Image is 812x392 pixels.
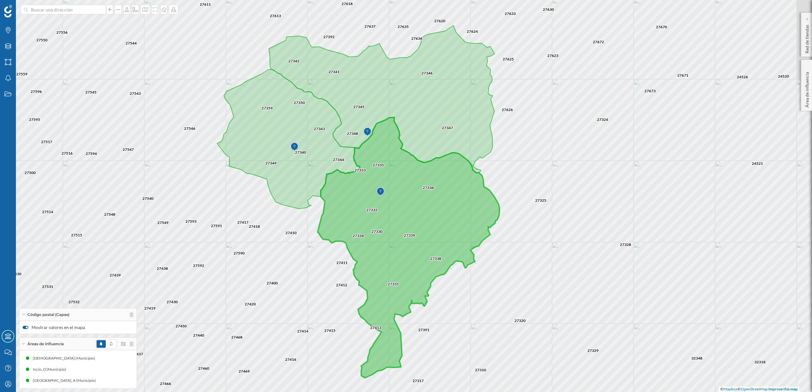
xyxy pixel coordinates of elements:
img: Marker [290,141,298,153]
p: Área de influencia [804,69,810,108]
div: [GEOGRAPHIC_DATA], A (Municipio) [33,377,99,384]
img: Geoblink Logo [4,5,12,17]
label: Mostrar valores en el mapa [23,324,133,331]
p: Red de tiendas [804,22,810,53]
div: Incio, O (Municipio) [33,366,69,373]
a: OpenStreetMap [741,387,768,391]
span: Áreas de influencia [27,341,64,347]
a: Mapbox [723,387,737,391]
div: © © [719,387,799,392]
div: [DEMOGRAPHIC_DATA] (Municipio) [33,355,98,361]
span: Código postal (Capas) [27,312,69,318]
img: Marker [376,185,384,198]
a: Improve this map [768,387,798,391]
img: Marker [363,126,371,138]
